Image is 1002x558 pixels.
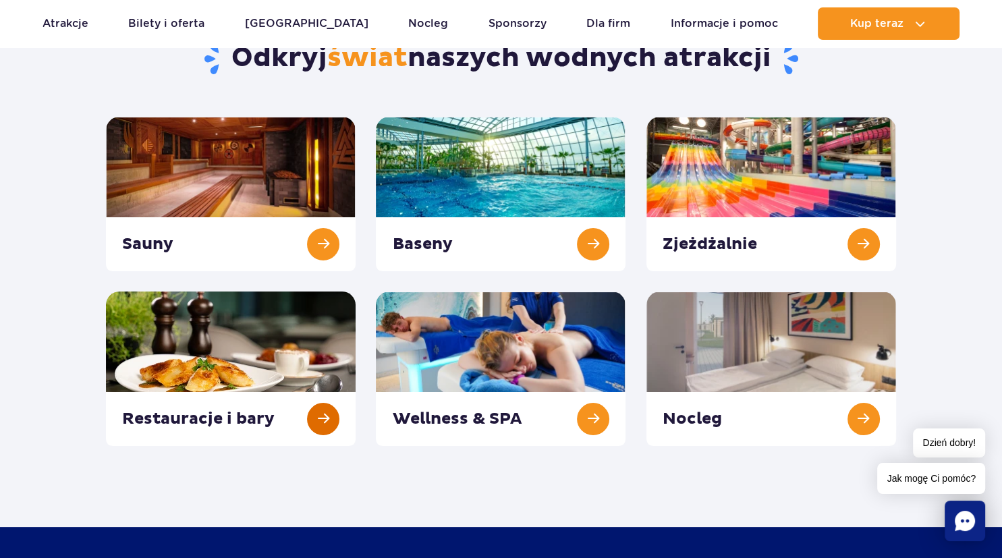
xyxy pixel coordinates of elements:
[489,7,547,40] a: Sponsorzy
[106,41,896,76] h1: Odkryj naszych wodnych atrakcji
[945,501,985,541] div: Chat
[327,41,408,75] span: świat
[408,7,448,40] a: Nocleg
[586,7,630,40] a: Dla firm
[913,428,985,457] span: Dzień dobry!
[818,7,959,40] button: Kup teraz
[877,463,985,494] span: Jak mogę Ci pomóc?
[128,7,204,40] a: Bilety i oferta
[850,18,903,30] span: Kup teraz
[671,7,778,40] a: Informacje i pomoc
[43,7,88,40] a: Atrakcje
[245,7,368,40] a: [GEOGRAPHIC_DATA]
